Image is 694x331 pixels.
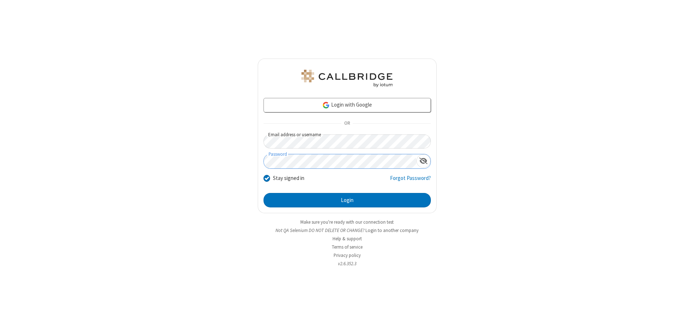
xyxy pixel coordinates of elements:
label: Stay signed in [273,174,304,182]
a: Help & support [333,236,362,242]
div: Show password [416,154,430,168]
li: Not QA Selenium DO NOT DELETE OR CHANGE? [258,227,437,234]
a: Privacy policy [334,252,361,258]
span: OR [341,119,353,129]
a: Forgot Password? [390,174,431,188]
img: QA Selenium DO NOT DELETE OR CHANGE [300,70,394,87]
a: Make sure you're ready with our connection test [300,219,394,225]
a: Login with Google [264,98,431,112]
button: Login to another company [365,227,419,234]
button: Login [264,193,431,207]
li: v2.6.352.3 [258,260,437,267]
input: Password [264,154,416,168]
a: Terms of service [332,244,363,250]
input: Email address or username [264,134,431,149]
img: google-icon.png [322,101,330,109]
